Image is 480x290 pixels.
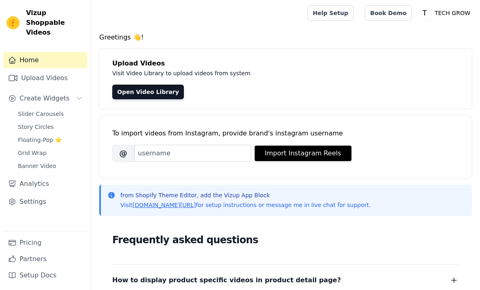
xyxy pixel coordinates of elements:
[20,94,70,103] span: Create Widgets
[3,176,87,192] a: Analytics
[120,201,371,209] p: Visit for setup instructions or message me in live chat for support.
[422,9,427,17] text: T
[112,145,134,162] span: @
[120,191,371,199] p: from Shopify Theme Editor, add the Vizup App Block
[3,90,87,107] button: Create Widgets
[13,147,87,159] a: Grid Wrap
[26,8,84,37] span: Vizup Shoppable Videos
[3,235,87,251] a: Pricing
[13,108,87,120] a: Slider Carousels
[3,70,87,86] a: Upload Videos
[13,160,87,172] a: Banner Video
[3,251,87,267] a: Partners
[13,121,87,133] a: Story Circles
[3,194,87,210] a: Settings
[112,59,459,68] h4: Upload Videos
[112,232,459,248] h2: Frequently asked questions
[13,134,87,146] a: Floating-Pop ⭐
[431,6,473,20] p: TECH GROW
[112,85,184,99] a: Open Video Library
[418,6,473,20] button: T TECH GROW
[112,129,459,138] div: To import videos from Instagram, provide brand's instagram username
[18,123,54,131] span: Story Circles
[18,162,56,170] span: Banner Video
[134,145,251,162] input: username
[112,275,341,286] span: How to display product specific videos in product detail page?
[308,5,353,21] a: Help Setup
[18,110,64,118] span: Slider Carousels
[365,5,412,21] a: Book Demo
[18,149,46,157] span: Grid Wrap
[7,16,20,29] img: Vizup
[255,146,351,161] button: Import Instagram Reels
[133,202,196,208] a: [DOMAIN_NAME][URL]
[3,52,87,68] a: Home
[99,33,472,42] h4: Greetings 👋!
[18,136,62,144] span: Floating-Pop ⭐
[112,275,459,286] button: How to display product specific videos in product detail page?
[3,267,87,283] a: Setup Docs
[112,68,459,78] p: Visit Video Library to upload videos from system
